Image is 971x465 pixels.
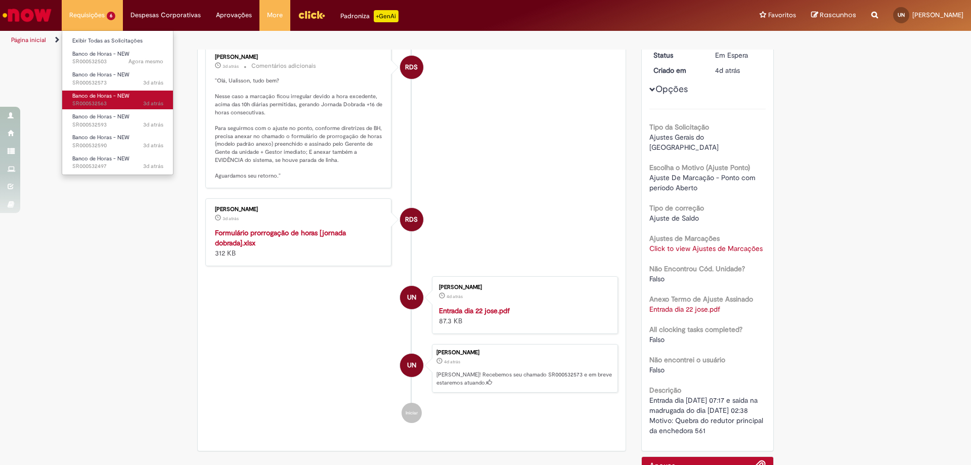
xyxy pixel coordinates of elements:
[72,100,163,108] span: SR000532563
[405,207,418,232] span: RDS
[646,65,708,75] dt: Criado em
[374,10,399,22] p: +GenAi
[143,121,163,129] time: 26/08/2025 16:17:34
[820,10,856,20] span: Rascunhos
[912,11,963,19] span: [PERSON_NAME]
[340,10,399,22] div: Padroniza
[768,10,796,20] span: Favoritos
[8,31,640,50] ul: Trilhas de página
[439,306,607,326] div: 87.3 KB
[215,54,383,60] div: [PERSON_NAME]
[72,113,129,120] span: Banco de Horas - NEW
[447,293,463,300] time: 26/08/2025 08:15:54
[649,325,742,334] b: All clocking tasks completed?
[447,293,463,300] span: 4d atrás
[72,134,129,141] span: Banco de Horas - NEW
[251,62,316,70] small: Comentários adicionais
[62,35,173,47] a: Exibir Todas as Solicitações
[649,355,725,364] b: Não encontrei o usuário
[62,132,173,151] a: Aberto SR000532590 : Banco de Horas - NEW
[898,12,905,18] span: UN
[715,50,762,60] div: Em Espera
[649,305,720,314] a: Download de Entrada dia 22 jose.pdf
[1,5,53,25] img: ServiceNow
[216,10,252,20] span: Aprovações
[715,65,762,75] div: 26/08/2025 08:16:36
[649,244,763,253] a: Click to view Ajustes de Marcações
[649,396,765,435] span: Entrada dia [DATE] 07:17 e saida na madrugada do dia [DATE] 02:38 Motivo: Quebra do redutor princ...
[436,371,612,387] p: [PERSON_NAME]! Recebemos seu chamado SR000532573 e em breve estaremos atuando.
[72,58,163,66] span: SR000532503
[72,50,129,58] span: Banco de Horas - NEW
[811,11,856,20] a: Rascunhos
[649,234,720,243] b: Ajustes de Marcações
[11,36,46,44] a: Página inicial
[444,359,460,365] span: 4d atrás
[215,228,383,258] div: 312 KB
[400,56,423,79] div: Raquel De Souza
[62,30,173,175] ul: Requisições
[400,354,423,377] div: Ualisson Dos Santos Nascimento
[143,121,163,129] span: 3d atrás
[143,162,163,170] span: 3d atrás
[400,208,423,231] div: Raquel De Souza
[223,216,239,222] span: 3d atrás
[143,142,163,149] time: 26/08/2025 16:15:49
[215,228,346,247] a: Formulário prorrogação de horas [jornada dobrada].xlsx
[649,365,665,374] span: Falso
[715,66,740,75] span: 4d atrás
[215,77,383,180] p: "Olá, Ualisson, tudo bem? Nesse caso a marcação ficou irregular devido a hora excedente, acima da...
[205,36,618,433] ul: Histórico de tíquete
[215,206,383,213] div: [PERSON_NAME]
[130,10,201,20] span: Despesas Corporativas
[223,216,239,222] time: 26/08/2025 16:26:02
[649,264,745,273] b: Não Encontrou Cód. Unidade?
[62,69,173,88] a: Aberto SR000532573 : Banco de Horas - NEW
[143,162,163,170] time: 26/08/2025 16:06:55
[649,133,719,152] span: Ajustes Gerais do [GEOGRAPHIC_DATA]
[649,173,758,192] span: Ajuste De Marcação - Ponto com período Aberto
[69,10,105,20] span: Requisições
[205,344,618,393] li: Ualisson Dos Santos Nascimento
[407,285,416,310] span: UN
[72,121,163,129] span: SR000532593
[62,111,173,130] a: Aberto SR000532593 : Banco de Horas - NEW
[407,353,416,377] span: UN
[128,58,163,65] time: 29/08/2025 13:02:36
[298,7,325,22] img: click_logo_yellow_360x200.png
[223,63,239,69] time: 26/08/2025 16:26:23
[400,286,423,309] div: Ualisson Dos Santos Nascimento
[72,79,163,87] span: SR000532573
[143,79,163,87] time: 26/08/2025 16:26:23
[267,10,283,20] span: More
[143,100,163,107] span: 3d atrás
[72,142,163,150] span: SR000532590
[72,155,129,162] span: Banco de Horas - NEW
[439,306,510,315] a: Entrada dia 22 jose.pdf
[143,142,163,149] span: 3d atrás
[62,49,173,67] a: Aberto SR000532503 : Banco de Horas - NEW
[62,153,173,172] a: Aberto SR000532497 : Banco de Horas - NEW
[444,359,460,365] time: 26/08/2025 08:16:36
[649,122,709,132] b: Tipo da Solicitação
[649,335,665,344] span: Falso
[715,66,740,75] time: 26/08/2025 08:16:36
[649,274,665,283] span: Falso
[143,79,163,87] span: 3d atrás
[646,50,708,60] dt: Status
[649,214,699,223] span: Ajuste de Saldo
[128,58,163,65] span: Agora mesmo
[439,284,607,290] div: [PERSON_NAME]
[649,386,681,395] b: Descrição
[436,350,612,356] div: [PERSON_NAME]
[72,92,129,100] span: Banco de Horas - NEW
[649,294,753,304] b: Anexo Termo de Ajuste Assinado
[223,63,239,69] span: 3d atrás
[405,55,418,79] span: RDS
[143,100,163,107] time: 26/08/2025 16:24:09
[649,163,750,172] b: Escolha o Motivo (Ajuste Ponto)
[107,12,115,20] span: 6
[72,71,129,78] span: Banco de Horas - NEW
[62,91,173,109] a: Aberto SR000532563 : Banco de Horas - NEW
